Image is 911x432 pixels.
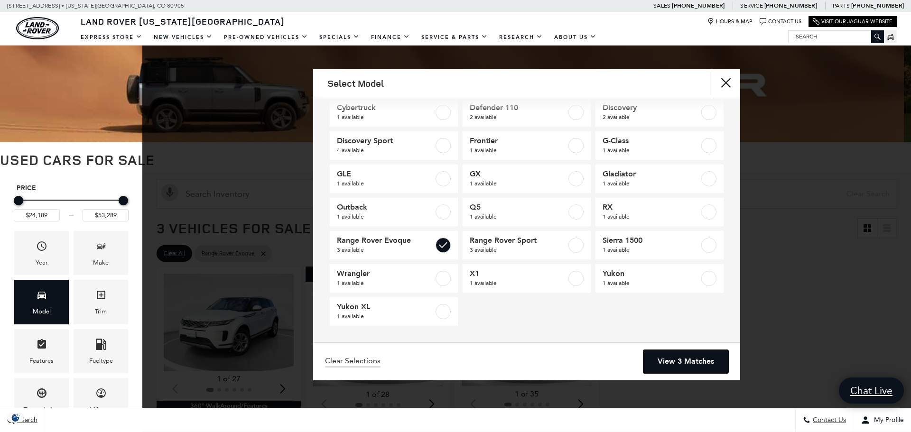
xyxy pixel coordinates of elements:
[416,29,493,46] a: Service & Parts
[603,136,699,146] span: G-Class
[595,264,724,293] a: Yukon1 available
[603,278,699,288] span: 1 available
[36,238,47,257] span: Year
[75,29,148,46] a: EXPRESS STORE
[218,29,314,46] a: Pre-Owned Vehicles
[7,2,184,9] a: [STREET_ADDRESS] • [US_STATE][GEOGRAPHIC_DATA], CO 80905
[14,231,69,275] div: YearYear
[764,2,817,9] a: [PHONE_NUMBER]
[595,165,724,193] a: Gladiator1 available
[463,264,591,293] a: X11 available
[29,356,54,366] div: Features
[470,202,567,212] span: Q5
[760,18,801,25] a: Contact Us
[14,209,60,221] input: Minimum
[337,312,434,321] span: 1 available
[16,17,59,39] a: land-rover
[83,209,129,221] input: Maximum
[14,329,69,373] div: FeaturesFeatures
[14,193,129,221] div: Price
[314,29,365,46] a: Specials
[95,385,107,404] span: Mileage
[95,336,107,356] span: Fueltype
[470,245,567,255] span: 3 available
[810,416,846,424] span: Contact Us
[95,306,107,317] div: Trim
[595,198,724,226] a: RX1 available
[74,329,128,373] div: FueltypeFueltype
[470,112,567,122] span: 2 available
[470,136,567,146] span: Frontier
[74,280,128,324] div: TrimTrim
[148,29,218,46] a: New Vehicles
[330,198,458,226] a: Outback1 available
[330,264,458,293] a: Wrangler1 available
[95,287,107,306] span: Trim
[653,2,670,9] span: Sales
[470,269,567,278] span: X1
[603,236,699,245] span: Sierra 1500
[470,212,567,221] span: 1 available
[595,98,724,127] a: Discovery2 available
[603,245,699,255] span: 1 available
[603,179,699,188] span: 1 available
[740,2,762,9] span: Service
[90,404,112,415] div: Mileage
[707,18,753,25] a: Hours & Map
[470,179,567,188] span: 1 available
[463,165,591,193] a: GX1 available
[603,103,699,112] span: Discovery
[330,98,458,127] a: Cybertruck1 available
[603,146,699,155] span: 1 available
[603,269,699,278] span: Yukon
[854,408,911,432] button: Open user profile menu
[548,29,602,46] a: About Us
[33,306,51,317] div: Model
[14,378,69,422] div: TransmissionTransmission
[337,245,434,255] span: 3 available
[672,2,725,9] a: [PHONE_NUMBER]
[14,196,23,205] div: Minimum Price
[603,202,699,212] span: RX
[365,29,416,46] a: Finance
[75,29,602,46] nav: Main Navigation
[813,18,892,25] a: Visit Our Jaguar Website
[595,131,724,160] a: G-Class1 available
[119,196,128,205] div: Maximum Price
[337,202,434,212] span: Outback
[595,231,724,259] a: Sierra 15001 available
[327,78,384,89] h2: Select Model
[36,287,47,306] span: Model
[493,29,548,46] a: Research
[851,2,904,9] a: [PHONE_NUMBER]
[839,377,904,404] a: Chat Live
[36,336,47,356] span: Features
[330,165,458,193] a: GLE1 available
[95,238,107,257] span: Make
[24,404,59,415] div: Transmission
[603,212,699,221] span: 1 available
[463,231,591,259] a: Range Rover Sport3 available
[5,413,27,423] div: Privacy Settings
[463,131,591,160] a: Frontier1 available
[74,231,128,275] div: MakeMake
[846,384,897,397] span: Chat Live
[17,184,126,193] h5: Price
[603,169,699,179] span: Gladiator
[603,112,699,122] span: 2 available
[337,146,434,155] span: 4 available
[337,103,434,112] span: Cybertruck
[470,278,567,288] span: 1 available
[643,350,728,373] a: View 3 Matches
[337,269,434,278] span: Wrangler
[337,179,434,188] span: 1 available
[470,103,567,112] span: Defender 110
[16,17,59,39] img: Land Rover
[337,236,434,245] span: Range Rover Evoque
[337,112,434,122] span: 1 available
[337,278,434,288] span: 1 available
[14,280,69,324] div: ModelModel
[325,356,381,368] a: Clear Selections
[81,16,285,27] span: Land Rover [US_STATE][GEOGRAPHIC_DATA]
[712,69,740,98] button: Close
